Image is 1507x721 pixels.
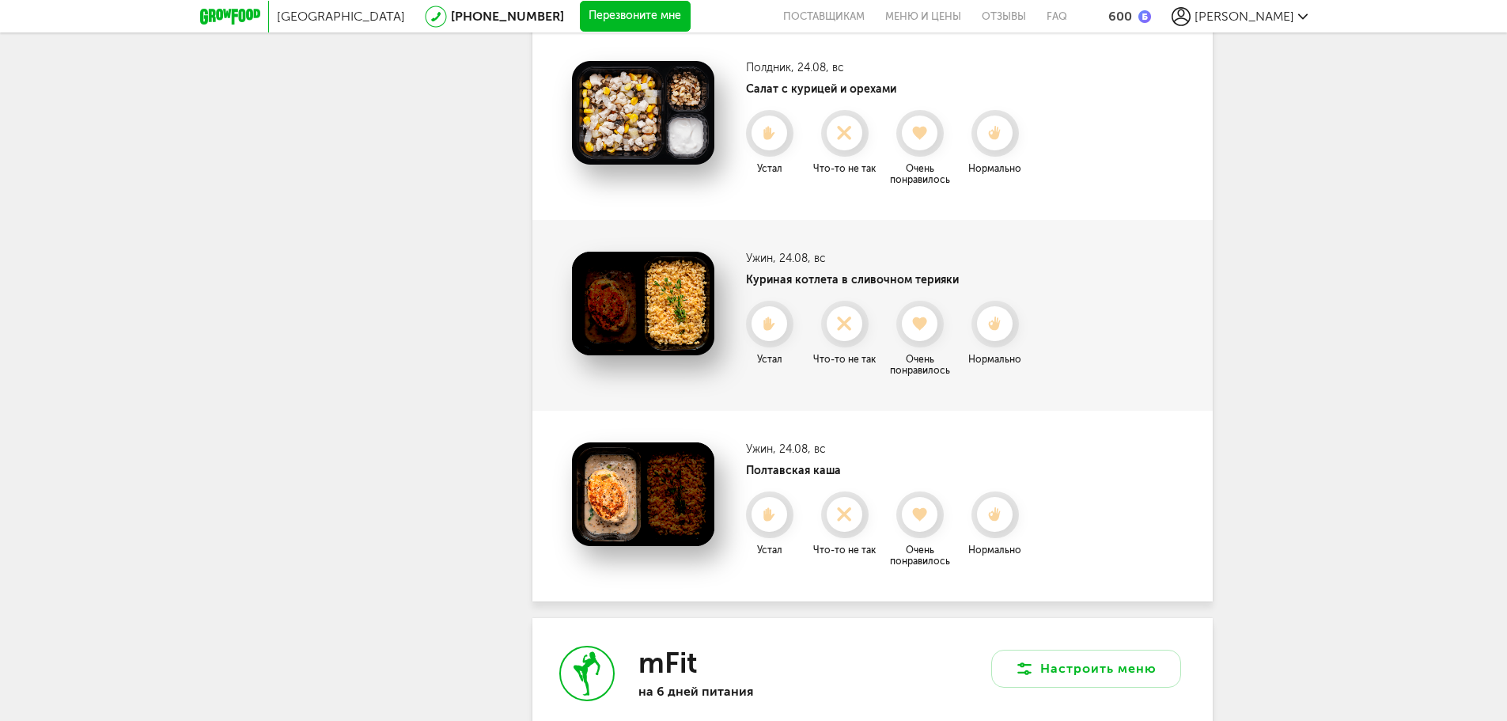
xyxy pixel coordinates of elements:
div: Устал [734,163,805,174]
span: [GEOGRAPHIC_DATA] [277,9,405,24]
h3: Ужин [746,252,1031,265]
div: Что-то не так [809,545,880,556]
div: Очень понравилось [884,545,956,567]
img: Салат с курицей и орехами [572,61,714,165]
span: , 24.08, вс [773,252,826,265]
span: , 24.08, вс [773,442,826,456]
div: Устал [734,545,805,556]
div: Что-то не так [809,354,880,365]
img: Куриная котлета в сливочном терияки [572,252,714,355]
button: Перезвоните мне [580,1,691,32]
div: 600 [1108,9,1132,24]
h4: Салат с курицей и орехами [746,82,1031,96]
h3: Полдник [746,61,1031,74]
div: Нормально [960,163,1031,174]
h4: Куриная котлета в сливочном терияки [746,273,1031,287]
div: Нормально [960,545,1031,556]
h3: Ужин [746,442,1031,456]
a: [PHONE_NUMBER] [451,9,564,24]
div: Нормально [960,354,1031,365]
div: Очень понравилось [884,354,956,376]
img: bonus_b.cdccf46.png [1138,10,1151,23]
div: Что-то не так [809,163,880,174]
div: Устал [734,354,805,365]
h4: Полтавская каша [746,464,1031,477]
span: , 24.08, вс [791,61,844,74]
img: Полтавская каша [572,442,714,546]
div: Очень понравилось [884,163,956,185]
p: на 6 дней питания [638,684,844,699]
button: Настроить меню [991,650,1181,688]
span: [PERSON_NAME] [1195,9,1294,24]
h3: mFit [638,646,697,680]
